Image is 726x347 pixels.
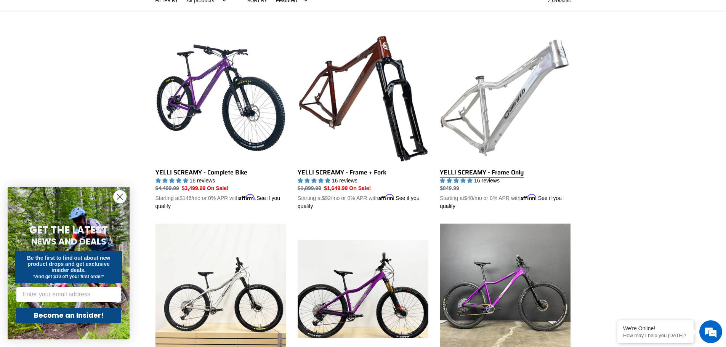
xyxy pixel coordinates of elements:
[31,235,106,248] span: NEWS AND DEALS
[33,274,104,279] span: *And get $10 off your first order*
[16,308,121,323] button: Become an Insider!
[29,223,108,237] span: GET THE LATEST
[113,190,127,203] button: Close dialog
[16,287,121,302] input: Enter your email address
[27,255,111,273] span: Be the first to find out about new product drops and get exclusive insider deals.
[623,333,688,338] p: How may I help you today?
[623,325,688,331] div: We're Online!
